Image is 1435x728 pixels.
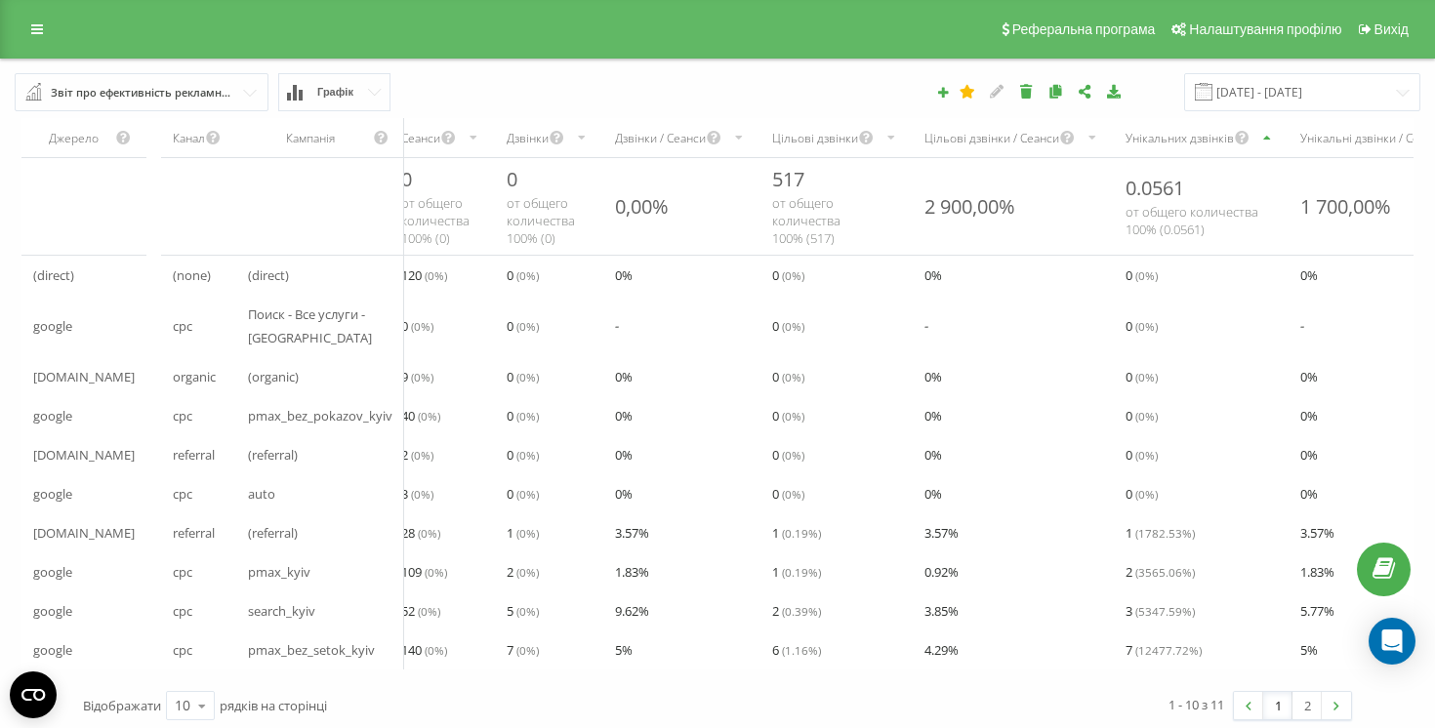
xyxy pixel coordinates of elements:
span: 2 [772,599,821,623]
span: 5.77 % [1300,599,1334,623]
span: ( 0 %) [425,267,447,283]
span: organic [173,365,216,388]
i: Редагувати звіт [989,84,1005,98]
span: 0 [772,365,804,388]
span: pmax_bez_setok_kyiv [248,638,375,662]
span: ( 0 %) [1135,447,1158,463]
span: 4.29 % [924,638,959,662]
span: cpc [173,560,192,584]
span: (none) [173,263,211,287]
span: 3.57 % [924,521,959,545]
span: (direct) [248,263,289,287]
span: ( 0 %) [418,525,440,541]
i: Поділитися налаштуваннями звіту [1077,84,1093,98]
button: Графік [278,73,390,111]
span: 0 [1126,263,1158,287]
span: cpc [173,599,192,623]
span: pmax_bez_pokazov_kyiv [248,404,392,427]
span: [DOMAIN_NAME] [33,521,135,545]
span: 0 % [924,443,942,466]
span: - [615,314,619,338]
span: 0 [507,263,539,287]
div: Унікальних дзвінків [1126,130,1234,146]
span: (organic) [248,365,299,388]
span: [DOMAIN_NAME] [33,365,135,388]
span: 140 [401,638,447,662]
span: 3.57 % [1300,521,1334,545]
span: ( 0.19 %) [782,564,821,580]
span: 1 [772,560,821,584]
span: 0 [507,404,539,427]
div: 0,00% [615,193,669,220]
span: 0 % [1300,482,1318,506]
span: 40 [401,404,440,427]
span: 7 [1126,638,1202,662]
span: 1.83 % [615,560,649,584]
span: 0 [507,443,539,466]
a: 1 [1263,692,1292,719]
span: ( 0 %) [425,564,447,580]
span: ( 12477.72 %) [1135,642,1202,658]
i: Видалити звіт [1018,84,1035,98]
div: Цільові дзвінки [772,130,858,146]
i: Створити звіт [936,86,950,98]
span: 0 [1126,365,1158,388]
span: ( 0.19 %) [782,525,821,541]
span: ( 0 %) [1135,369,1158,384]
span: 0 [1126,404,1158,427]
span: 0 % [924,263,942,287]
div: 1 - 10 з 11 [1168,695,1224,714]
span: ( 0 %) [1135,318,1158,334]
span: 0 [507,166,517,192]
span: ( 0 %) [1135,486,1158,502]
span: 0 % [924,482,942,506]
span: (referral) [248,443,298,466]
span: 7 [507,638,539,662]
span: 0 % [615,263,633,287]
span: ( 0 %) [411,447,433,463]
span: Відображати [83,697,161,714]
span: от общего количества 100% ( 0 ) [507,194,575,247]
span: 5 % [1300,638,1318,662]
div: 10 [175,696,190,715]
span: 1.83 % [1300,560,1334,584]
div: Open Intercom Messenger [1369,618,1415,665]
span: 0 % [615,443,633,466]
span: pmax_kyiv [248,560,310,584]
span: 0 [401,314,433,338]
div: Звіт про ефективність рекламних кампаній [51,82,234,103]
span: 0.92 % [924,560,959,584]
span: Реферальна програма [1012,21,1156,37]
span: ( 3565.06 %) [1135,564,1195,580]
span: ( 0 %) [418,603,440,619]
span: Графік [317,86,353,99]
span: ( 0 %) [516,564,539,580]
span: 3.57 % [615,521,649,545]
span: - [1300,314,1304,338]
span: 0 [772,263,804,287]
i: Копіювати звіт [1047,84,1064,98]
div: Джерело [33,130,115,146]
i: Завантажити звіт [1106,84,1123,98]
span: [DOMAIN_NAME] [33,443,135,466]
span: Налаштування профілю [1189,21,1341,37]
span: google [33,599,72,623]
span: google [33,482,72,506]
span: - [924,314,928,338]
div: Сеанси [401,130,440,146]
span: ( 0 %) [782,486,804,502]
span: Вихід [1374,21,1409,37]
span: 0 [772,314,804,338]
span: 0 [507,314,539,338]
span: 28 [401,521,440,545]
span: 5 % [615,638,633,662]
span: ( 0 %) [782,267,804,283]
span: ( 0 %) [516,642,539,658]
span: referral [173,521,215,545]
span: 0 [1126,482,1158,506]
span: ( 0 %) [516,408,539,424]
span: cpc [173,404,192,427]
span: 9.62 % [615,599,649,623]
span: ( 0.39 %) [782,603,821,619]
span: ( 0 %) [425,642,447,658]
